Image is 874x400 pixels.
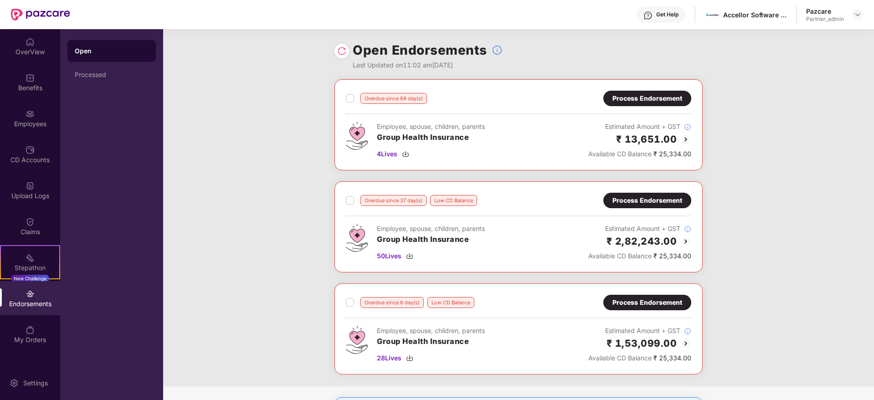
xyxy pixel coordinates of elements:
[680,236,691,247] img: svg+xml;base64,PHN2ZyBpZD0iQmFjay0yMHgyMCIgeG1sbnM9Imh0dHA6Ly93d3cudzMub3JnLzIwMDAvc3ZnIiB3aWR0aD...
[377,132,485,144] h3: Group Health Insurance
[607,336,677,351] h2: ₹ 1,53,099.00
[26,325,35,334] img: svg+xml;base64,PHN2ZyBpZD0iTXlfT3JkZXJzIiBkYXRhLW5hbWU9Ik15IE9yZGVycyIgeG1sbnM9Imh0dHA6Ly93d3cudz...
[360,195,427,206] div: Overdue since 37 day(s)
[10,379,19,388] img: svg+xml;base64,PHN2ZyBpZD0iU2V0dGluZy0yMHgyMCIgeG1sbnM9Imh0dHA6Ly93d3cudzMub3JnLzIwMDAvc3ZnIiB3aW...
[588,149,691,159] div: ₹ 25,334.00
[723,10,787,19] div: Accellor Software Pvt Ltd.
[706,8,719,21] img: images%20(1).jfif
[26,253,35,262] img: svg+xml;base64,PHN2ZyB4bWxucz0iaHR0cDovL3d3dy53My5vcmcvMjAwMC9zdmciIHdpZHRoPSIyMSIgaGVpZ2h0PSIyMC...
[588,354,652,362] span: Available CD Balance
[680,338,691,349] img: svg+xml;base64,PHN2ZyBpZD0iQmFjay0yMHgyMCIgeG1sbnM9Imh0dHA6Ly93d3cudzMub3JnLzIwMDAvc3ZnIiB3aWR0aD...
[377,326,485,336] div: Employee, spouse, children, parents
[75,46,149,56] div: Open
[1,263,59,272] div: Stepathon
[26,289,35,298] img: svg+xml;base64,PHN2ZyBpZD0iRW5kb3JzZW1lbnRzIiB4bWxucz0iaHR0cDovL3d3dy53My5vcmcvMjAwMC9zdmciIHdpZH...
[26,217,35,226] img: svg+xml;base64,PHN2ZyBpZD0iQ2xhaW0iIHhtbG5zPSJodHRwOi8vd3d3LnczLm9yZy8yMDAwL3N2ZyIgd2lkdGg9IjIwIi...
[680,134,691,145] img: svg+xml;base64,PHN2ZyBpZD0iQmFjay0yMHgyMCIgeG1sbnM9Imh0dHA6Ly93d3cudzMub3JnLzIwMDAvc3ZnIiB3aWR0aD...
[337,46,346,56] img: svg+xml;base64,PHN2ZyBpZD0iUmVsb2FkLTMyeDMyIiB4bWxucz0iaHR0cDovL3d3dy53My5vcmcvMjAwMC9zdmciIHdpZH...
[492,45,503,56] img: svg+xml;base64,PHN2ZyBpZD0iSW5mb18tXzMyeDMyIiBkYXRhLW5hbWU9IkluZm8gLSAzMngzMiIgeG1sbnM9Imh0dHA6Ly...
[588,326,691,336] div: Estimated Amount + GST
[346,122,368,150] img: svg+xml;base64,PHN2ZyB4bWxucz0iaHR0cDovL3d3dy53My5vcmcvMjAwMC9zdmciIHdpZHRoPSI0Ny43MTQiIGhlaWdodD...
[643,11,653,20] img: svg+xml;base64,PHN2ZyBpZD0iSGVscC0zMngzMiIgeG1sbnM9Imh0dHA6Ly93d3cudzMub3JnLzIwMDAvc3ZnIiB3aWR0aD...
[377,353,401,363] span: 28 Lives
[616,132,677,147] h2: ₹ 13,651.00
[377,149,397,159] span: 4 Lives
[11,275,49,282] div: New Challenge
[406,252,413,260] img: svg+xml;base64,PHN2ZyBpZD0iRG93bmxvYWQtMzJ4MzIiIHhtbG5zPSJodHRwOi8vd3d3LnczLm9yZy8yMDAwL3N2ZyIgd2...
[360,93,427,104] div: Overdue since 68 day(s)
[684,328,691,335] img: svg+xml;base64,PHN2ZyBpZD0iSW5mb18tXzMyeDMyIiBkYXRhLW5hbWU9IkluZm8gLSAzMngzMiIgeG1sbnM9Imh0dHA6Ly...
[806,7,844,15] div: Pazcare
[612,93,682,103] div: Process Endorsement
[26,181,35,190] img: svg+xml;base64,PHN2ZyBpZD0iVXBsb2FkX0xvZ3MiIGRhdGEtbmFtZT0iVXBsb2FkIExvZ3MiIHhtbG5zPSJodHRwOi8vd3...
[406,354,413,362] img: svg+xml;base64,PHN2ZyBpZD0iRG93bmxvYWQtMzJ4MzIiIHhtbG5zPSJodHRwOi8vd3d3LnczLm9yZy8yMDAwL3N2ZyIgd2...
[607,234,677,249] h2: ₹ 2,82,243.00
[684,123,691,131] img: svg+xml;base64,PHN2ZyBpZD0iSW5mb18tXzMyeDMyIiBkYXRhLW5hbWU9IkluZm8gLSAzMngzMiIgeG1sbnM9Imh0dHA6Ly...
[26,73,35,82] img: svg+xml;base64,PHN2ZyBpZD0iQmVuZWZpdHMiIHhtbG5zPSJodHRwOi8vd3d3LnczLm9yZy8yMDAwL3N2ZyIgd2lkdGg9Ij...
[588,353,691,363] div: ₹ 25,334.00
[430,195,477,206] div: Low CD Balance
[588,251,691,261] div: ₹ 25,334.00
[377,251,401,261] span: 50 Lives
[26,37,35,46] img: svg+xml;base64,PHN2ZyBpZD0iSG9tZSIgeG1sbnM9Imh0dHA6Ly93d3cudzMub3JnLzIwMDAvc3ZnIiB3aWR0aD0iMjAiIG...
[353,40,487,60] h1: Open Endorsements
[360,297,424,308] div: Overdue since 6 day(s)
[656,11,679,18] div: Get Help
[588,150,652,158] span: Available CD Balance
[684,226,691,233] img: svg+xml;base64,PHN2ZyBpZD0iSW5mb18tXzMyeDMyIiBkYXRhLW5hbWU9IkluZm8gLSAzMngzMiIgeG1sbnM9Imh0dHA6Ly...
[353,60,503,70] div: Last Updated on 11:02 am[DATE]
[377,234,485,246] h3: Group Health Insurance
[427,297,474,308] div: Low CD Balance
[588,252,652,260] span: Available CD Balance
[26,109,35,118] img: svg+xml;base64,PHN2ZyBpZD0iRW1wbG95ZWVzIiB4bWxucz0iaHR0cDovL3d3dy53My5vcmcvMjAwMC9zdmciIHdpZHRoPS...
[588,122,691,132] div: Estimated Amount + GST
[377,224,485,234] div: Employee, spouse, children, parents
[377,336,485,348] h3: Group Health Insurance
[26,145,35,154] img: svg+xml;base64,PHN2ZyBpZD0iQ0RfQWNjb3VudHMiIGRhdGEtbmFtZT0iQ0QgQWNjb3VudHMiIHhtbG5zPSJodHRwOi8vd3...
[377,122,485,132] div: Employee, spouse, children, parents
[612,297,682,308] div: Process Endorsement
[11,9,70,21] img: New Pazcare Logo
[75,71,149,78] div: Processed
[612,195,682,205] div: Process Endorsement
[806,15,844,23] div: Partner_admin
[854,11,861,18] img: svg+xml;base64,PHN2ZyBpZD0iRHJvcGRvd24tMzJ4MzIiIHhtbG5zPSJodHRwOi8vd3d3LnczLm9yZy8yMDAwL3N2ZyIgd2...
[346,326,368,354] img: svg+xml;base64,PHN2ZyB4bWxucz0iaHR0cDovL3d3dy53My5vcmcvMjAwMC9zdmciIHdpZHRoPSI0Ny43MTQiIGhlaWdodD...
[21,379,51,388] div: Settings
[346,224,368,252] img: svg+xml;base64,PHN2ZyB4bWxucz0iaHR0cDovL3d3dy53My5vcmcvMjAwMC9zdmciIHdpZHRoPSI0Ny43MTQiIGhlaWdodD...
[402,150,409,158] img: svg+xml;base64,PHN2ZyBpZD0iRG93bmxvYWQtMzJ4MzIiIHhtbG5zPSJodHRwOi8vd3d3LnczLm9yZy8yMDAwL3N2ZyIgd2...
[588,224,691,234] div: Estimated Amount + GST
